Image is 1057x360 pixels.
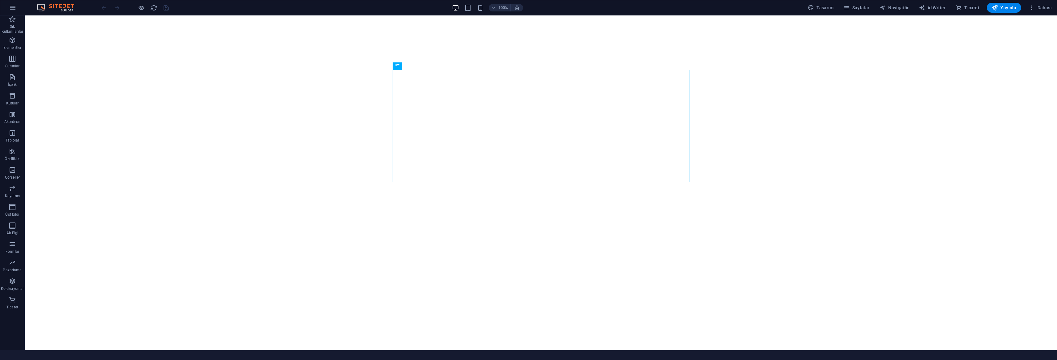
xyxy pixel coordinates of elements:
[808,5,833,11] span: Tasarım
[919,5,946,11] span: AI Writer
[5,64,20,69] p: Sütunlar
[916,3,948,13] button: AI Writer
[150,4,157,11] i: Sayfayı yeniden yükleyin
[992,5,1016,11] span: Yayınla
[5,193,20,198] p: Kaydırıcı
[5,156,20,161] p: Özellikler
[514,5,520,11] i: Yeniden boyutlandırmada yakınlaştırma düzeyini seçilen cihaza uyacak şekilde otomatik olarak ayarla.
[1026,3,1054,13] button: Dahası
[956,5,979,11] span: Ticaret
[489,4,511,11] button: 100%
[4,119,21,124] p: Akordeon
[36,4,82,11] img: Editor Logo
[3,268,22,273] p: Pazarlama
[841,3,872,13] button: Sayfalar
[805,3,836,13] div: Tasarım (Ctrl+Alt+Y)
[150,4,157,11] button: reload
[5,212,19,217] p: Üst bilgi
[1029,5,1052,11] span: Dahası
[138,4,145,11] button: Ön izleme modundan çıkıp düzenlemeye devam etmek için buraya tıklayın
[5,175,20,180] p: Görseller
[6,231,19,235] p: Alt Bigi
[877,3,911,13] button: Navigatör
[953,3,982,13] button: Ticaret
[805,3,836,13] button: Tasarım
[8,82,17,87] p: İçerik
[1,286,24,291] p: Koleksiyonlar
[6,138,19,143] p: Tablolar
[6,305,18,310] p: Ticaret
[3,45,21,50] p: Elementler
[6,249,19,254] p: Formlar
[880,5,909,11] span: Navigatör
[987,3,1021,13] button: Yayınla
[6,101,19,106] p: Kutular
[843,5,870,11] span: Sayfalar
[498,4,508,11] h6: 100%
